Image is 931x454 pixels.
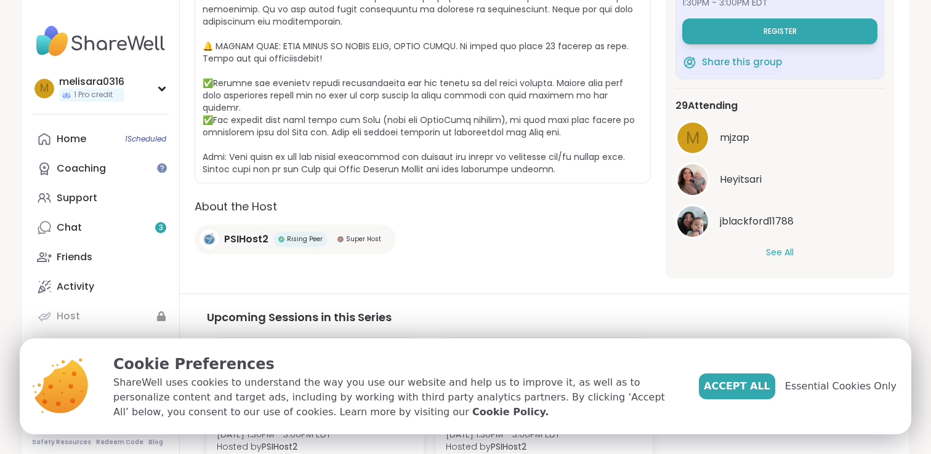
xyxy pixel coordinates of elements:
[491,440,526,453] b: PSIHost2
[157,163,167,173] iframe: Spotlight
[677,206,708,237] img: jblackford11788
[704,379,770,394] span: Accept All
[148,438,163,447] a: Blog
[32,331,169,360] a: PSI
[207,309,882,325] h3: Upcoming Sessions in this Series
[702,55,782,69] span: Share this group
[113,375,679,420] p: ShareWell uses cookies to understand the way you use our website and help us to improve it, as we...
[446,440,560,453] span: Hosted by
[675,162,884,197] a: HeyitsariHeyitsari
[32,272,169,301] a: Activity
[675,204,884,239] a: jblackford11788jblackford11788
[337,236,344,242] img: Super Host
[677,164,708,195] img: Heyitsari
[682,18,877,44] button: Register
[125,134,166,144] span: 1 Scheduled
[199,229,219,249] img: PSIHost2
[57,191,97,205] div: Support
[32,438,91,447] a: Safety Resources
[74,90,113,100] span: 1 Pro credit
[32,213,169,242] a: Chat3
[720,130,749,145] span: mjzap
[195,225,396,254] a: PSIHost2PSIHost2Rising PeerRising PeerSuper HostSuper Host
[32,183,169,213] a: Support
[346,234,381,244] span: Super Host
[720,214,794,229] span: jblackford11788
[57,250,92,264] div: Friends
[686,125,699,149] span: m
[57,162,106,175] div: Coaching
[32,20,169,63] img: ShareWell Nav Logo
[764,26,797,36] span: Register
[57,280,94,293] div: Activity
[32,242,169,272] a: Friends
[32,154,169,183] a: Coaching
[278,236,284,242] img: Rising Peer
[96,438,143,447] a: Redeem Code
[59,75,124,89] div: melisara0316
[113,353,679,375] p: Cookie Preferences
[699,373,775,399] button: Accept All
[217,440,331,453] span: Hosted by
[675,121,884,155] a: mmjzap
[675,98,738,113] span: 29 Attending
[785,379,897,394] span: Essential Cookies Only
[682,55,697,70] img: ShareWell Logomark
[57,221,82,234] div: Chat
[159,223,163,233] span: 3
[32,301,169,331] a: Host
[682,49,782,75] button: Share this group
[195,198,651,215] h2: About the Host
[720,172,762,187] span: Heyitsari
[287,234,323,244] span: Rising Peer
[57,309,80,323] div: Host
[57,132,86,146] div: Home
[766,246,794,259] button: See All
[40,81,49,97] span: m
[262,440,297,453] b: PSIHost2
[32,124,169,154] a: Home1Scheduled
[472,405,549,420] a: Cookie Policy.
[224,232,268,247] span: PSIHost2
